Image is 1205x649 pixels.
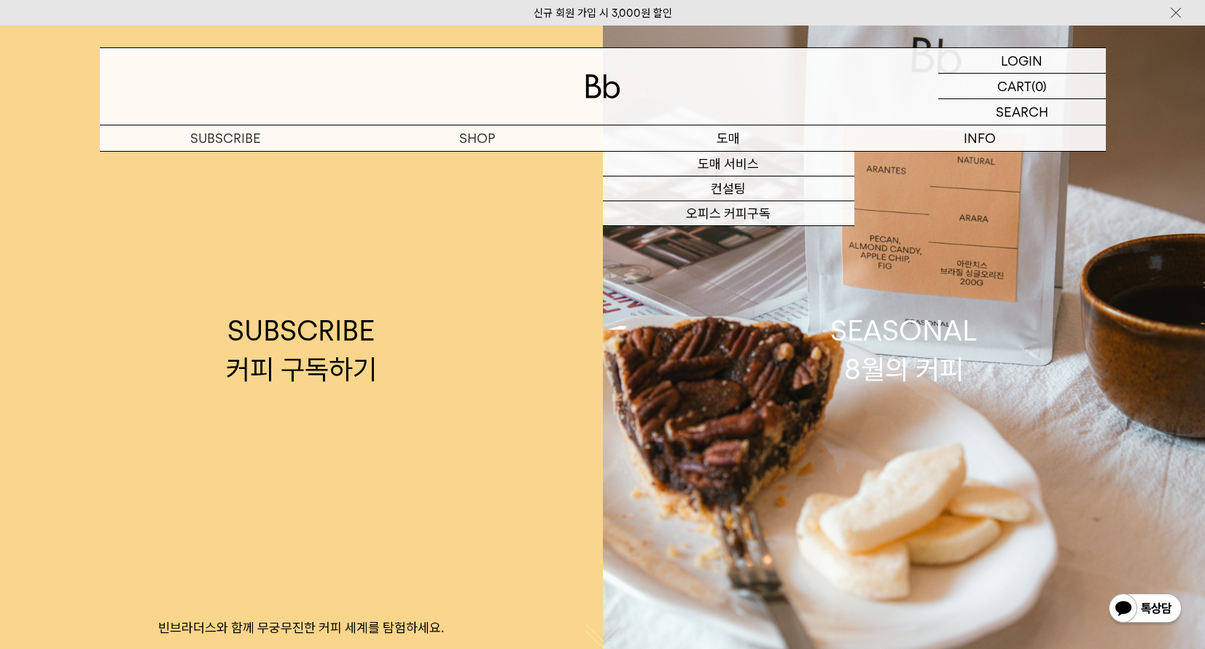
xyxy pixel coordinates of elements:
[1001,48,1042,73] p: LOGIN
[226,311,377,389] div: SUBSCRIBE 커피 구독하기
[997,74,1032,98] p: CART
[996,99,1048,125] p: SEARCH
[854,125,1106,151] p: INFO
[1107,592,1183,627] img: 카카오톡 채널 1:1 채팅 버튼
[830,311,978,389] div: SEASONAL 8월의 커피
[603,201,854,226] a: 오피스 커피구독
[351,125,603,151] a: SHOP
[938,48,1106,74] a: LOGIN
[1032,74,1047,98] p: (0)
[603,125,854,151] p: 도매
[534,7,672,20] a: 신규 회원 가입 시 3,000원 할인
[603,176,854,201] a: 컨설팅
[585,74,620,98] img: 로고
[603,152,854,176] a: 도매 서비스
[100,125,351,151] a: SUBSCRIBE
[938,74,1106,99] a: CART (0)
